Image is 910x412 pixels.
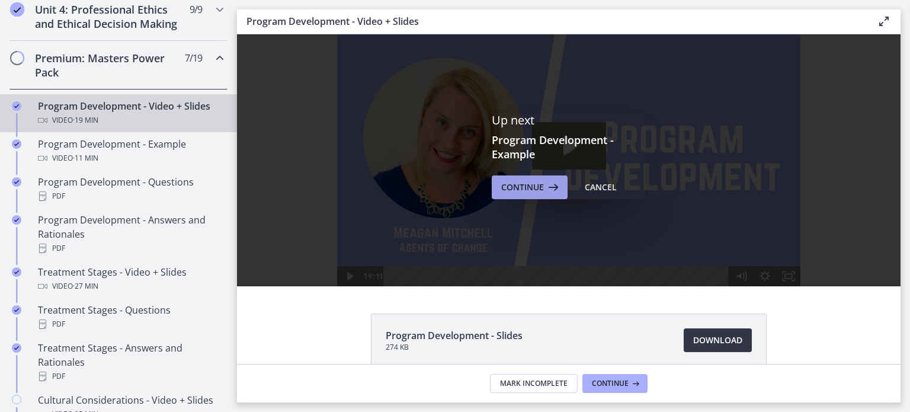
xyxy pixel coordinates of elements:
[684,328,752,352] a: Download
[386,343,523,352] span: 274 KB
[38,213,223,255] div: Program Development - Answers and Rationales
[516,241,540,261] button: Show settings menu
[38,303,223,331] div: Treatment Stages - Questions
[693,333,742,347] span: Download
[38,151,223,165] div: Video
[38,317,223,331] div: PDF
[73,151,98,165] span: · 11 min
[38,265,223,293] div: Treatment Stages - Video + Slides
[12,215,21,225] i: Completed
[575,175,626,199] button: Cancel
[38,241,223,255] div: PDF
[12,267,21,277] i: Completed
[492,241,516,261] button: Mute
[190,2,202,17] span: 9 / 9
[100,241,124,261] button: Play Video
[35,51,180,79] h2: Premium: Masters Power Pack
[38,175,223,203] div: Program Development - Questions
[295,97,369,144] button: Play Video: cdsdn3g2imvr0n222r7g.mp4
[38,279,223,293] div: Video
[492,113,646,128] p: Up next
[501,180,544,194] span: Continue
[540,241,563,261] button: Fullscreen
[38,341,223,384] div: Treatment Stages - Answers and Rationales
[185,51,202,65] span: 7 / 19
[35,2,180,31] h2: Unit 4: Professional Ethics and Ethical Decision Making
[10,2,24,17] i: Completed
[155,241,486,261] div: Playbar
[592,379,629,388] span: Continue
[38,113,223,127] div: Video
[386,328,523,343] span: Program Development - Slides
[12,177,21,187] i: Completed
[38,369,223,384] div: PDF
[73,279,98,293] span: · 27 min
[12,305,21,315] i: Completed
[500,379,568,388] span: Mark Incomplete
[585,180,617,194] div: Cancel
[38,137,223,165] div: Program Development - Example
[73,113,98,127] span: · 19 min
[492,133,646,161] h3: Program Development - Example
[12,343,21,353] i: Completed
[12,101,21,111] i: Completed
[12,139,21,149] i: Completed
[246,14,858,28] h3: Program Development - Video + Slides
[490,374,578,393] button: Mark Incomplete
[38,189,223,203] div: PDF
[582,374,648,393] button: Continue
[492,175,568,199] button: Continue
[38,99,223,127] div: Program Development - Video + Slides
